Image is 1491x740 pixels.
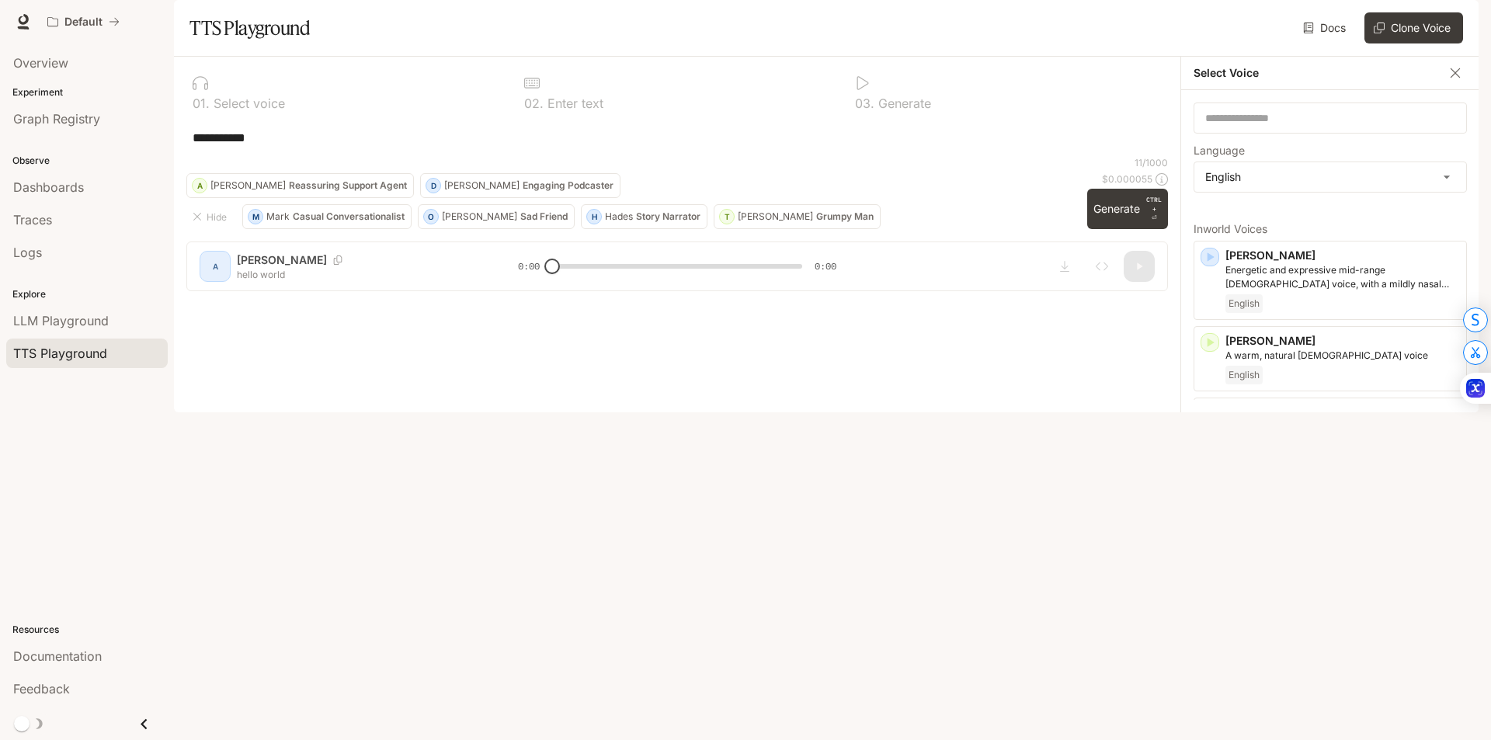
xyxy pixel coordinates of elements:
[266,212,290,221] p: Mark
[293,212,405,221] p: Casual Conversationalist
[442,212,517,221] p: [PERSON_NAME]
[1225,349,1460,363] p: A warm, natural female voice
[1225,333,1460,349] p: [PERSON_NAME]
[1225,263,1460,291] p: Energetic and expressive mid-range male voice, with a mildly nasal quality
[186,173,414,198] button: A[PERSON_NAME]Reassuring Support Agent
[64,16,103,29] p: Default
[1194,224,1467,235] p: Inworld Voices
[1146,195,1162,214] p: CTRL +
[587,204,601,229] div: H
[242,204,412,229] button: MMarkCasual Conversationalist
[874,97,931,109] p: Generate
[520,212,568,221] p: Sad Friend
[444,181,520,190] p: [PERSON_NAME]
[424,204,438,229] div: O
[210,181,286,190] p: [PERSON_NAME]
[1102,172,1152,186] p: $ 0.000055
[1135,156,1168,169] p: 11 / 1000
[1225,248,1460,263] p: [PERSON_NAME]
[855,97,874,109] p: 0 3 .
[1194,145,1245,156] p: Language
[1146,195,1162,223] p: ⏎
[193,97,210,109] p: 0 1 .
[426,173,440,198] div: D
[418,204,575,229] button: O[PERSON_NAME]Sad Friend
[1225,294,1263,313] span: English
[1194,162,1466,192] div: English
[193,173,207,198] div: A
[720,204,734,229] div: T
[524,97,544,109] p: 0 2 .
[816,212,874,221] p: Grumpy Man
[1364,12,1463,43] button: Clone Voice
[738,212,813,221] p: [PERSON_NAME]
[210,97,285,109] p: Select voice
[189,12,310,43] h1: TTS Playground
[714,204,881,229] button: T[PERSON_NAME]Grumpy Man
[1087,189,1168,229] button: GenerateCTRL +⏎
[636,212,700,221] p: Story Narrator
[1225,366,1263,384] span: English
[1300,12,1352,43] a: Docs
[420,173,620,198] button: D[PERSON_NAME]Engaging Podcaster
[581,204,707,229] button: HHadesStory Narrator
[186,204,236,229] button: Hide
[544,97,603,109] p: Enter text
[40,6,127,37] button: All workspaces
[289,181,407,190] p: Reassuring Support Agent
[523,181,613,190] p: Engaging Podcaster
[248,204,262,229] div: M
[605,212,633,221] p: Hades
